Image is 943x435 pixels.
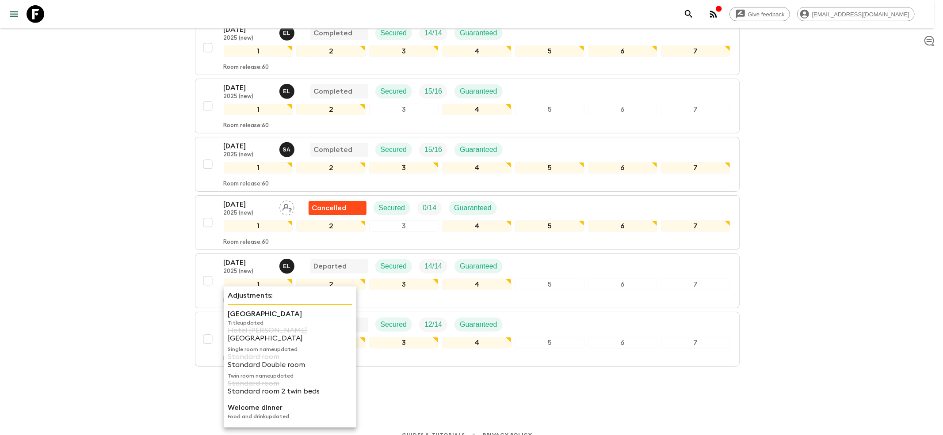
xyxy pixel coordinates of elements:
[228,326,352,334] p: Hotel [PERSON_NAME]
[419,259,447,273] div: Trip Fill
[419,26,447,40] div: Trip Fill
[228,346,352,353] p: Single room name updated
[224,35,272,42] p: 2025 (new)
[279,145,296,152] span: Simona Albanese
[515,337,584,348] div: 5
[460,261,497,272] p: Guaranteed
[424,28,442,38] p: 14 / 14
[314,261,347,272] p: Departed
[442,279,512,290] div: 4
[224,93,272,100] p: 2025 (new)
[224,257,272,268] p: [DATE]
[228,361,352,369] p: Standard Double room
[314,28,353,38] p: Completed
[381,28,407,38] p: Secured
[296,279,366,290] div: 2
[369,279,439,290] div: 3
[369,104,439,115] div: 3
[661,104,730,115] div: 7
[661,220,730,232] div: 7
[369,162,439,174] div: 3
[224,210,272,217] p: 2025 (new)
[224,104,293,115] div: 1
[442,337,512,348] div: 4
[224,279,293,290] div: 1
[515,162,584,174] div: 5
[369,337,439,348] div: 3
[279,261,296,269] span: Eleonora Longobardi
[5,5,23,23] button: menu
[224,199,272,210] p: [DATE]
[588,220,657,232] div: 6
[224,268,272,275] p: 2025 (new)
[424,86,442,97] p: 15 / 16
[369,45,439,57] div: 3
[224,64,269,71] p: Room release: 60
[460,28,497,38] p: Guaranteed
[224,45,293,57] div: 1
[296,162,366,174] div: 2
[419,318,447,332] div: Trip Fill
[417,201,442,215] div: Trip Fill
[442,45,512,57] div: 4
[442,220,512,232] div: 4
[680,5,698,23] button: search adventures
[515,220,584,232] div: 5
[460,86,497,97] p: Guaranteed
[381,261,407,272] p: Secured
[224,122,269,129] p: Room release: 60
[296,45,366,57] div: 2
[312,203,347,213] p: Cancelled
[442,104,512,115] div: 4
[661,337,730,348] div: 7
[588,104,657,115] div: 6
[224,162,293,174] div: 1
[228,319,352,326] p: Title updated
[224,181,269,188] p: Room release: 60
[424,319,442,330] p: 12 / 14
[807,11,914,18] span: [EMAIL_ADDRESS][DOMAIN_NAME]
[424,261,442,272] p: 14 / 14
[454,203,492,213] p: Guaranteed
[296,104,366,115] div: 2
[228,379,352,387] p: Standard room
[224,151,272,159] p: 2025 (new)
[442,162,512,174] div: 4
[314,86,353,97] p: Completed
[228,413,352,420] p: Food and drink updated
[515,279,584,290] div: 5
[381,319,407,330] p: Secured
[228,387,352,395] p: Standard room 2 twin beds
[381,144,407,155] p: Secured
[224,24,272,35] p: [DATE]
[588,279,657,290] div: 6
[515,104,584,115] div: 5
[460,144,497,155] p: Guaranteed
[423,203,436,213] p: 0 / 14
[588,162,657,174] div: 6
[228,372,352,379] p: Twin room name updated
[381,86,407,97] p: Secured
[369,220,439,232] div: 3
[228,402,352,413] p: Welcome dinner
[224,83,272,93] p: [DATE]
[419,84,447,98] div: Trip Fill
[228,334,352,342] p: [GEOGRAPHIC_DATA]
[279,28,296,35] span: Eleonora Longobardi
[279,203,294,210] span: Assign pack leader
[460,319,497,330] p: Guaranteed
[224,141,272,151] p: [DATE]
[228,309,352,319] p: [GEOGRAPHIC_DATA]
[228,353,352,361] p: Standard room
[588,337,657,348] div: 6
[314,144,353,155] p: Completed
[424,144,442,155] p: 15 / 16
[588,45,657,57] div: 6
[661,279,730,290] div: 7
[224,239,269,246] p: Room release: 60
[309,201,367,215] div: Flash Pack cancellation
[228,290,352,301] p: Adjustments:
[419,143,447,157] div: Trip Fill
[224,220,293,232] div: 1
[661,162,730,174] div: 7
